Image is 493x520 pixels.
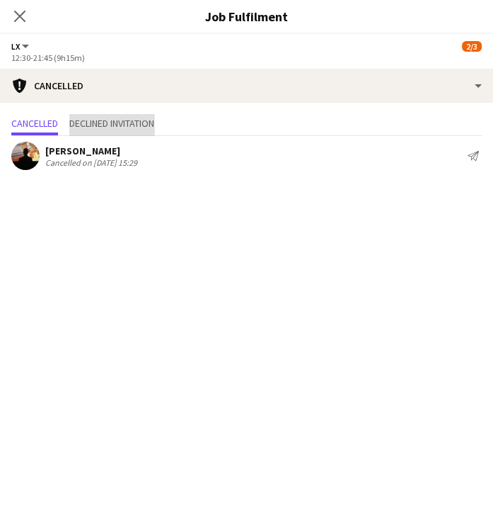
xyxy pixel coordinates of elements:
[45,145,137,157] div: [PERSON_NAME]
[45,157,137,168] div: Cancelled on [DATE] 15:29
[462,41,482,52] span: 2/3
[11,41,31,52] button: LX
[11,52,482,63] div: 12:30-21:45 (9h15m)
[11,118,58,128] span: Cancelled
[69,118,154,128] span: Declined invitation
[11,41,20,52] span: LX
